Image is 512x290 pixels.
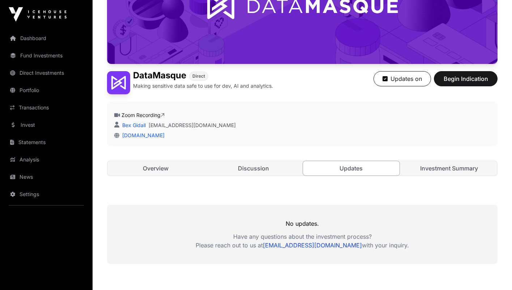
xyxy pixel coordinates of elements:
div: No updates. [107,205,498,264]
span: Direct [192,73,205,79]
a: [DOMAIN_NAME] [119,132,165,138]
button: Updates on [374,71,431,86]
h1: DataMasque [133,71,186,81]
a: Bex Gidall [121,122,146,128]
iframe: Chat Widget [476,255,512,290]
a: Transactions [6,100,87,116]
a: Updates [303,161,400,176]
a: Statements [6,134,87,150]
a: News [6,169,87,185]
button: Begin Indication [434,71,498,86]
a: Portfolio [6,82,87,98]
a: Fund Investments [6,48,87,64]
a: Analysis [6,152,87,168]
a: Investment Summary [401,161,498,176]
p: Have any questions about the investment process? Please reach out to us at with your inquiry. [107,232,498,250]
a: Direct Investments [6,65,87,81]
a: [EMAIL_ADDRESS][DOMAIN_NAME] [263,242,362,249]
a: Settings [6,186,87,202]
a: [EMAIL_ADDRESS][DOMAIN_NAME] [149,122,236,129]
span: Begin Indication [443,74,488,83]
a: Overview [107,161,204,176]
a: Dashboard [6,30,87,46]
a: Discussion [205,161,302,176]
p: Making sensitive data safe to use for dev, AI and analytics. [133,82,273,90]
a: Zoom Recording [121,112,165,118]
a: Invest [6,117,87,133]
img: DataMasque [107,71,130,94]
nav: Tabs [107,161,497,176]
a: Begin Indication [434,78,498,86]
img: Icehouse Ventures Logo [9,7,67,22]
